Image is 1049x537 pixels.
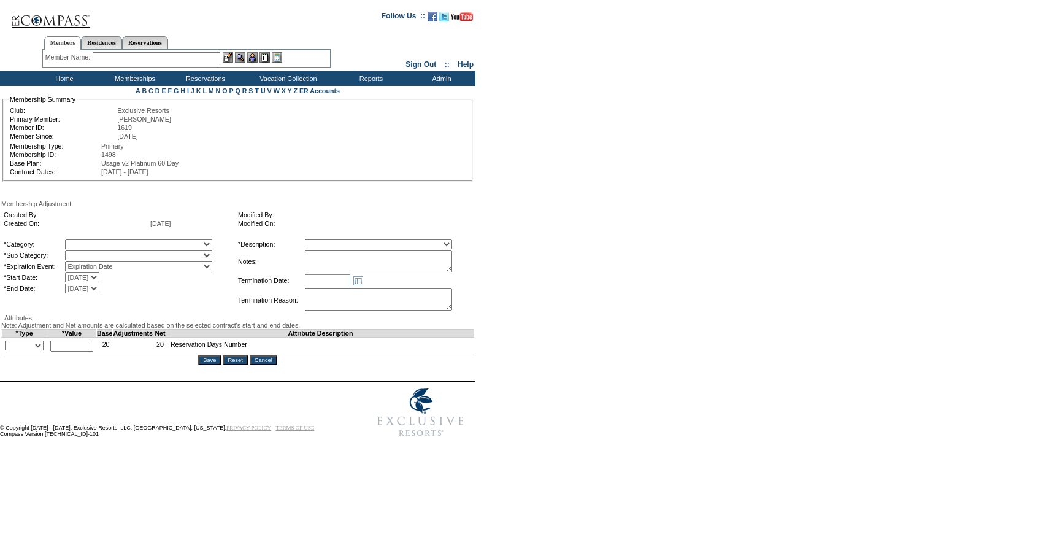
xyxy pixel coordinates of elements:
[259,52,270,63] img: Reservations
[445,60,450,69] span: ::
[4,211,149,218] td: Created By:
[136,87,140,95] a: A
[10,115,116,123] td: Primary Member:
[97,330,113,338] td: Base
[4,272,64,282] td: *Start Date:
[299,87,340,95] a: ER Accounts
[4,284,64,293] td: *End Date:
[10,3,90,28] img: Compass Home
[1,322,474,329] div: Note: Adjustment and Net amounts are calculated based on the selected contract's start and end da...
[155,87,160,95] a: D
[238,239,304,249] td: *Description:
[4,239,64,249] td: *Category:
[223,52,233,63] img: b_edit.gif
[458,60,474,69] a: Help
[451,15,473,23] a: Subscribe to our YouTube Channel
[1,200,474,207] div: Membership Adjustment
[238,250,304,272] td: Notes:
[153,330,167,338] td: Net
[274,87,280,95] a: W
[10,107,116,114] td: Club:
[2,330,47,338] td: *Type
[222,87,227,95] a: O
[161,87,166,95] a: E
[101,142,124,150] span: Primary
[235,52,245,63] img: View
[428,15,437,23] a: Become our fan on Facebook
[167,87,172,95] a: F
[4,220,149,227] td: Created On:
[229,87,234,95] a: P
[248,87,253,95] a: S
[238,288,304,312] td: Termination Reason:
[101,160,179,167] span: Usage v2 Platinum 60 Day
[10,133,116,140] td: Member Since:
[122,36,168,49] a: Reservations
[405,60,436,69] a: Sign Out
[366,382,475,443] img: Exclusive Resorts
[272,52,282,63] img: b_calculator.gif
[334,71,405,86] td: Reports
[4,261,64,271] td: *Expiration Event:
[352,274,365,287] a: Open the calendar popup.
[238,220,467,227] td: Modified On:
[439,12,449,21] img: Follow us on Twitter
[142,87,147,95] a: B
[242,87,247,95] a: R
[98,71,169,86] td: Memberships
[250,355,277,365] input: Cancel
[167,338,474,355] td: Reservation Days Number
[209,87,214,95] a: M
[97,338,113,355] td: 20
[169,71,239,86] td: Reservations
[276,425,315,431] a: TERMS OF USE
[238,211,467,218] td: Modified By:
[198,355,221,365] input: Save
[148,87,153,95] a: C
[187,87,189,95] a: I
[101,168,148,176] span: [DATE] - [DATE]
[223,355,247,365] input: Reset
[174,87,179,95] a: G
[153,338,167,355] td: 20
[238,274,304,287] td: Termination Date:
[282,87,286,95] a: X
[239,71,334,86] td: Vacation Collection
[101,151,116,158] span: 1498
[180,87,185,95] a: H
[202,87,206,95] a: L
[247,52,258,63] img: Impersonate
[9,96,77,103] legend: Membership Summary
[196,87,201,95] a: K
[28,71,98,86] td: Home
[288,87,292,95] a: Y
[216,87,221,95] a: N
[10,151,100,158] td: Membership ID:
[117,115,171,123] span: [PERSON_NAME]
[439,15,449,23] a: Follow us on Twitter
[117,124,132,131] span: 1619
[117,133,138,140] span: [DATE]
[10,160,100,167] td: Base Plan:
[4,250,64,260] td: *Sub Category:
[261,87,266,95] a: U
[255,87,259,95] a: T
[235,87,240,95] a: Q
[150,220,171,227] span: [DATE]
[10,168,100,176] td: Contract Dates:
[117,107,169,114] span: Exclusive Resorts
[44,36,82,50] a: Members
[167,330,474,338] td: Attribute Description
[10,142,100,150] td: Membership Type:
[47,330,97,338] td: *Value
[191,87,194,95] a: J
[226,425,271,431] a: PRIVACY POLICY
[405,71,475,86] td: Admin
[428,12,437,21] img: Become our fan on Facebook
[10,124,116,131] td: Member ID:
[113,330,153,338] td: Adjustments
[1,314,474,322] div: Attributes
[45,52,93,63] div: Member Name:
[293,87,298,95] a: Z
[267,87,272,95] a: V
